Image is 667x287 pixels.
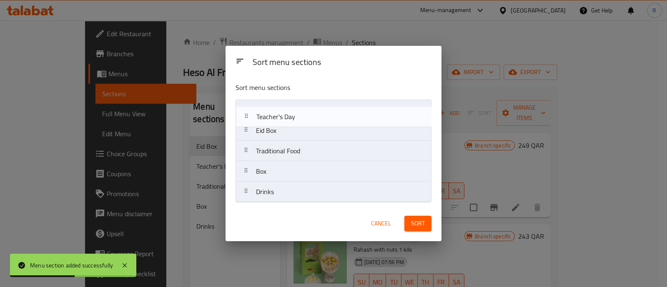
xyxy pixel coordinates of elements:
p: Sort menu sections [236,82,391,93]
div: Sort menu sections [249,53,435,72]
div: Menu section added successfully [30,261,113,270]
button: Sort [404,216,431,231]
span: Sort [411,218,425,229]
span: Cancel [371,218,391,229]
button: Cancel [368,216,394,231]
